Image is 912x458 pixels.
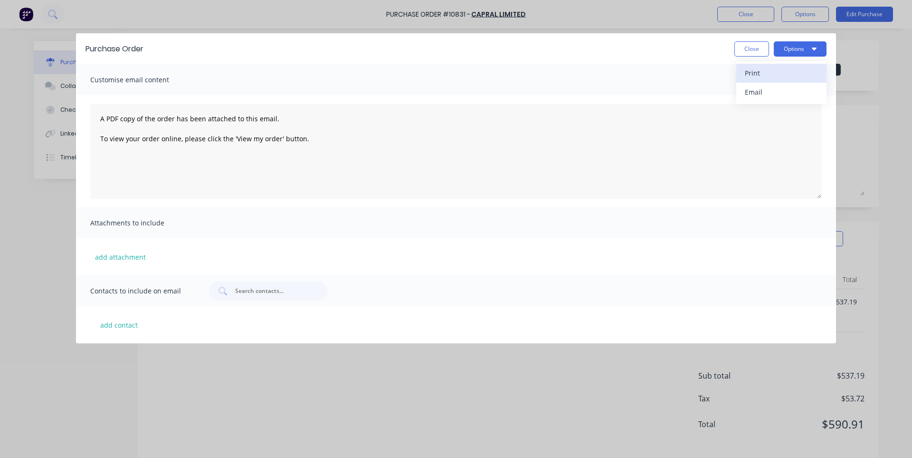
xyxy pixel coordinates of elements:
[745,85,818,99] div: Email
[90,104,822,199] textarea: A PDF copy of the order has been attached to this email. To view your order online, please click ...
[85,43,143,55] div: Purchase Order
[90,216,195,230] span: Attachments to include
[774,41,826,57] button: Options
[90,318,147,332] button: add contact
[736,64,826,83] button: Print
[736,83,826,102] button: Email
[234,286,313,296] input: Search contacts...
[745,66,818,80] div: Print
[90,284,195,298] span: Contacts to include on email
[90,73,195,87] span: Customise email content
[90,250,151,264] button: add attachment
[734,41,769,57] button: Close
